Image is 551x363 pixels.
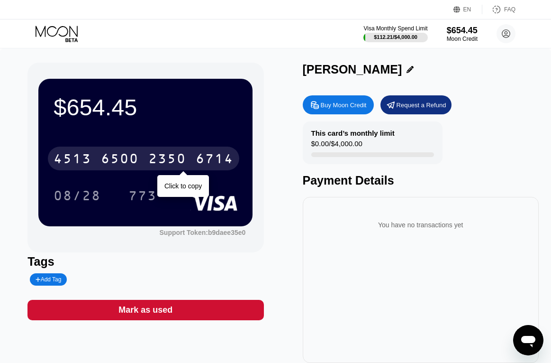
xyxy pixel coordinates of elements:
[363,25,427,32] div: Visa Monthly Spend Limit
[160,229,246,236] div: Support Token:b9daee35e0
[482,5,515,14] div: FAQ
[54,189,101,205] div: 08/28
[447,36,478,42] div: Moon Credit
[303,63,402,76] div: [PERSON_NAME]
[447,26,478,36] div: $654.45
[363,25,427,42] div: Visa Monthly Spend Limit$112.21/$4,000.00
[447,26,478,42] div: $654.45Moon Credit
[310,212,531,238] div: You have no transactions yet
[30,273,67,286] div: Add Tag
[36,276,61,283] div: Add Tag
[101,152,139,168] div: 6500
[303,174,539,187] div: Payment Details
[397,101,446,109] div: Request a Refund
[513,325,543,355] iframe: Schaltfläche zum Öffnen des Messaging-Fensters
[121,184,164,207] div: 773
[148,152,186,168] div: 2350
[48,147,239,170] div: 4513650023506714
[453,5,482,14] div: EN
[128,189,157,205] div: 773
[196,152,234,168] div: 6714
[311,129,395,137] div: This card’s monthly limit
[321,101,367,109] div: Buy Moon Credit
[463,6,471,13] div: EN
[380,95,452,114] div: Request a Refund
[54,94,237,121] div: $654.45
[54,152,91,168] div: 4513
[303,95,374,114] div: Buy Moon Credit
[160,229,246,236] div: Support Token: b9daee35e0
[164,182,202,190] div: Click to copy
[27,300,263,320] div: Mark as used
[504,6,515,13] div: FAQ
[374,34,417,40] div: $112.21 / $4,000.00
[311,140,362,152] div: $0.00 / $4,000.00
[27,255,263,269] div: Tags
[118,305,172,316] div: Mark as used
[46,184,108,207] div: 08/28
